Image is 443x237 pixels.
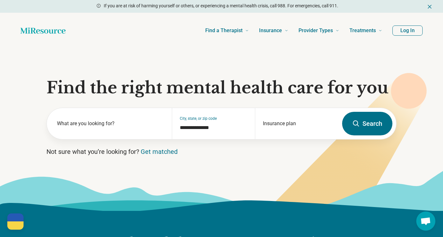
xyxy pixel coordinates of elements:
div: Open chat [416,212,435,231]
span: Find a Therapist [205,26,243,35]
h1: Find the right mental health care for you [46,78,397,97]
button: Log In [392,25,423,36]
a: Treatments [349,18,382,43]
p: Not sure what you’re looking for? [46,147,397,156]
a: Home page [20,24,66,37]
a: Provider Types [299,18,339,43]
button: Dismiss [426,3,433,10]
a: Find a Therapist [205,18,249,43]
span: Provider Types [299,26,333,35]
label: What are you looking for? [57,120,164,127]
button: Search [342,112,392,135]
p: If you are at risk of harming yourself or others, or experiencing a mental health crisis, call 98... [104,3,338,9]
a: Insurance [259,18,288,43]
span: Treatments [349,26,376,35]
a: Get matched [141,148,178,155]
span: Insurance [259,26,282,35]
